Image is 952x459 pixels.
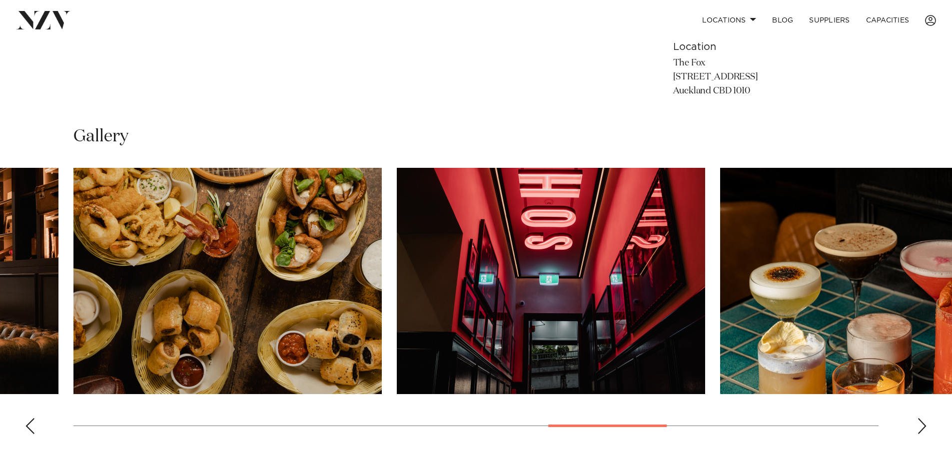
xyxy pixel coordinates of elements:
a: Locations [694,9,764,31]
img: nzv-logo.png [16,11,70,29]
a: Capacities [858,9,918,31]
p: The Fox [STREET_ADDRESS] Auckland CBD 1010 [673,56,836,98]
h2: Gallery [73,125,128,148]
a: SUPPLIERS [801,9,858,31]
swiper-slide: 12 / 17 [397,168,705,394]
swiper-slide: 11 / 17 [73,168,382,394]
h6: Location [673,39,836,54]
a: BLOG [764,9,801,31]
